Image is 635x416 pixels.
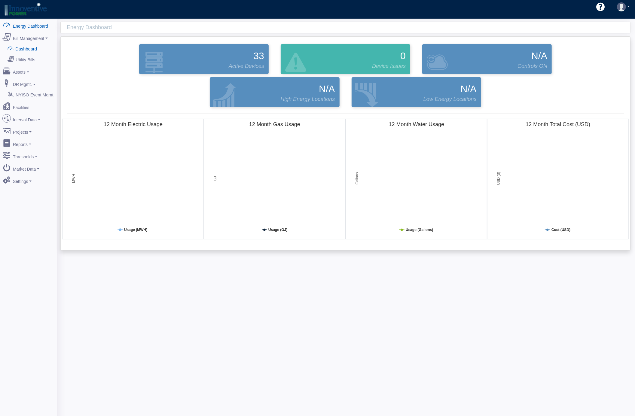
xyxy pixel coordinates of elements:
div: Devices that are active and configured but are in an error state. [275,43,416,76]
div: Devices that are actively reporting data. [133,43,275,76]
tspan: USD ($) [496,172,501,185]
span: 33 [253,49,264,63]
img: user-3.svg [617,2,626,11]
span: Low Energy Locations [423,95,477,103]
tspan: MWH [72,174,76,183]
tspan: Usage (Gallons) [406,228,433,232]
span: High Energy Locations [280,95,335,103]
tspan: GJ [213,176,218,181]
tspan: 12 Month Water Usage [389,121,444,127]
span: 0 [400,49,406,63]
a: 33 Active Devices [138,44,270,74]
tspan: 12 Month Total Cost (USD) [526,121,590,127]
span: Controls ON [517,62,547,70]
span: N/A [460,82,476,96]
span: Active Devices [229,62,264,70]
tspan: 12 Month Gas Usage [249,121,300,127]
div: Energy Dashboard [67,22,630,33]
tspan: Usage (MWH) [124,228,147,232]
tspan: Usage (GJ) [268,228,287,232]
span: Device Issues [372,62,406,70]
span: N/A [531,49,547,63]
tspan: 12 Month Electric Usage [104,121,163,127]
tspan: Cost (USD) [551,228,570,232]
span: N/A [319,82,335,96]
tspan: Gallons [355,172,359,185]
